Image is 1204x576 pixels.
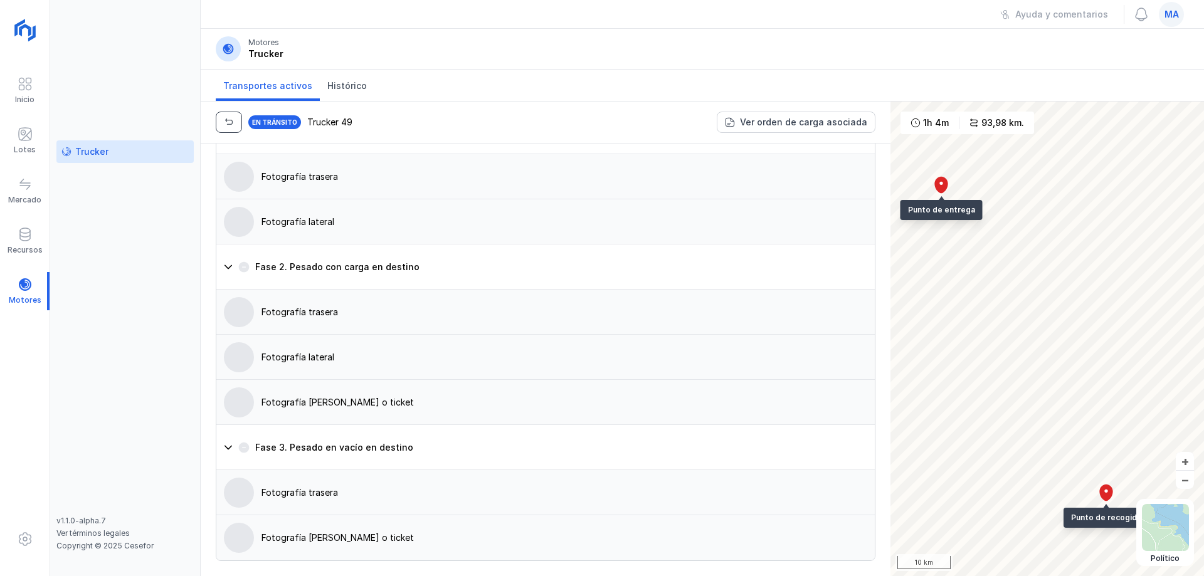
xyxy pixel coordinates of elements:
[981,117,1024,129] div: 93,98 km.
[216,154,875,244] div: Fase 1. Carga en monte
[992,4,1116,25] button: Ayuda y comentarios
[261,396,414,409] div: Fotografía [PERSON_NAME] o ticket
[255,261,420,273] div: Fase 2. Pesado con carga en destino
[261,351,334,364] div: Fotografía lateral
[216,470,875,560] div: Fase 3. Pesado en vacío en destino
[56,516,194,526] div: v1.1.0-alpha.7
[56,528,130,538] a: Ver términos legales
[327,80,367,92] span: Histórico
[56,140,194,163] a: Trucker
[15,95,34,105] div: Inicio
[216,70,320,101] a: Transportes activos
[261,306,338,318] div: Fotografía trasera
[1164,8,1179,21] span: ma
[1142,553,1189,563] div: Político
[248,38,279,48] div: Motores
[261,531,414,544] div: Fotografía [PERSON_NAME] o ticket
[75,145,108,158] div: Trucker
[320,70,374,101] a: Histórico
[248,48,283,60] div: Trucker
[1142,504,1189,551] img: political.webp
[223,80,312,92] span: Transportes activos
[8,195,41,205] div: Mercado
[740,116,867,128] div: Ver orden de carga asociada
[261,170,338,183] div: Fotografía trasera
[216,244,875,290] button: Fase 2. Pesado con carga en destino
[56,541,194,551] div: Copyright © 2025 Cesefor
[216,425,875,470] button: Fase 3. Pesado en vacío en destino
[717,112,875,133] button: Ver orden de carga asociada
[8,245,43,255] div: Recursos
[216,290,875,425] div: Fase 2. Pesado con carga en destino
[14,145,36,155] div: Lotes
[9,14,41,46] img: logoRight.svg
[247,114,302,130] div: En tránsito
[261,486,338,499] div: Fotografía trasera
[255,441,413,454] div: Fase 3. Pesado en vacío en destino
[1015,8,1108,21] div: Ayuda y comentarios
[261,216,334,228] div: Fotografía lateral
[1176,452,1194,470] button: +
[307,116,352,128] div: Trucker 49
[923,117,949,129] div: 1h 4m
[1176,471,1194,489] button: –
